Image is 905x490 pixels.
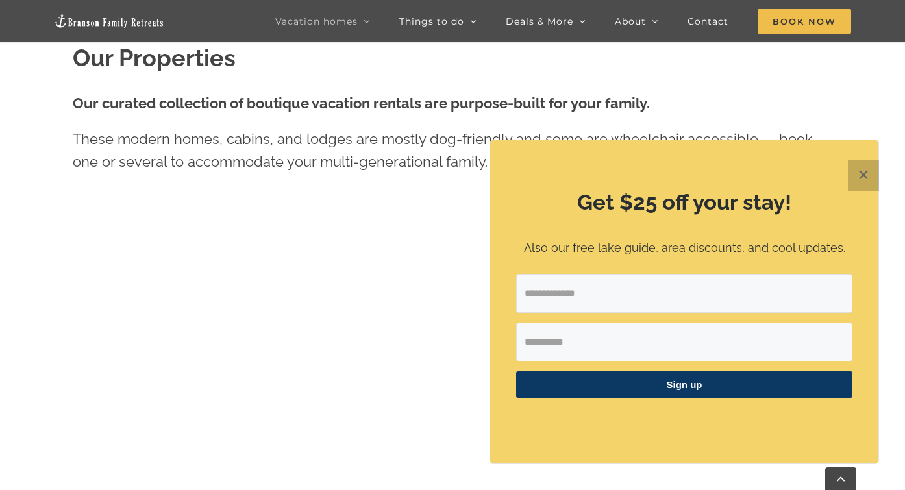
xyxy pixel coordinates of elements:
span: Vacation homes [275,17,358,26]
button: Sign up [516,371,852,398]
p: ​ [516,414,852,428]
p: These modern homes, cabins, and lodges are mostly dog-friendly and some are wheelchair accessible... [73,128,832,173]
img: Branson Family Retreats Logo [54,14,164,29]
strong: Our curated collection of boutique vacation rentals are purpose-built for your family. [73,95,650,112]
button: Close [848,160,879,191]
input: Email Address [516,274,852,313]
strong: Our Properties [73,44,236,71]
span: Contact [688,17,728,26]
p: Also our free lake guide, area discounts, and cool updates. [516,239,852,258]
span: Deals & More [506,17,573,26]
span: About [615,17,646,26]
input: First Name [516,323,852,361]
span: Book Now [758,9,851,34]
h2: Get $25 off your stay! [516,188,852,217]
span: Things to do [399,17,464,26]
